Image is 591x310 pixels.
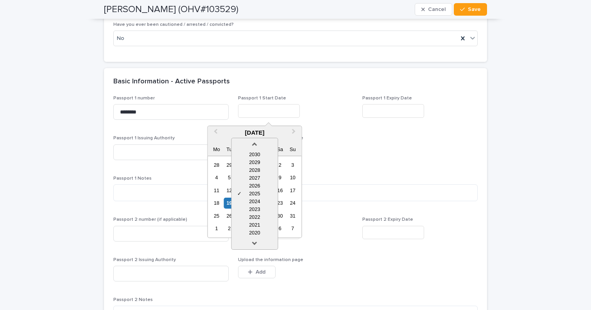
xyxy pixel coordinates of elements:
span: Passport 2 number (if applicable) [113,217,187,222]
span: Passport 1 Start Date [238,96,286,101]
div: 2030 [231,151,278,159]
button: Add [238,266,276,278]
div: Choose Sunday, 7 September 2025 [287,223,298,234]
div: 2025 [231,190,278,198]
div: 2026 [231,182,278,190]
span: No [117,34,124,43]
div: 2027 [231,174,278,182]
h2: [PERSON_NAME] (OHV#103529) [104,4,238,15]
div: Choose Tuesday, 5 August 2025 [224,172,235,183]
span: Passport 2 Expiry Date [362,217,413,222]
span: Passport 1 Expiry Date [362,96,412,101]
div: 2022 [231,213,278,221]
div: [DATE] [208,129,301,136]
span: ✓ [237,190,242,198]
div: Choose Tuesday, 26 August 2025 [224,211,235,221]
div: Tu [224,144,235,155]
span: Passport 2 Notes [113,297,153,302]
div: Choose Monday, 11 August 2025 [211,185,222,196]
div: Choose Monday, 1 September 2025 [211,223,222,234]
div: Mo [211,144,222,155]
div: Choose Saturday, 16 August 2025 [275,185,285,196]
button: Previous Month [208,127,221,139]
div: Choose Tuesday, 12 August 2025 [224,185,235,196]
div: 2029 [231,159,278,166]
div: 2028 [231,166,278,174]
div: Choose Saturday, 9 August 2025 [275,172,285,183]
div: Choose Monday, 18 August 2025 [211,198,222,208]
button: Next Month [288,127,301,139]
div: 2020 [231,229,278,237]
div: Choose Monday, 4 August 2025 [211,172,222,183]
button: Cancel [415,3,452,16]
div: Choose Saturday, 30 August 2025 [275,211,285,221]
span: Passport 2 Issuing Authority [113,258,176,262]
div: Choose Sunday, 10 August 2025 [287,172,298,183]
span: Save [468,7,481,12]
div: Choose Sunday, 24 August 2025 [287,198,298,208]
span: Passport 1 Issuing Authority [113,136,175,141]
div: Choose Saturday, 23 August 2025 [275,198,285,208]
div: Choose Saturday, 2 August 2025 [275,160,285,170]
span: Upload the information page [238,258,303,262]
div: Choose Sunday, 17 August 2025 [287,185,298,196]
div: Choose Sunday, 31 August 2025 [287,211,298,221]
span: Passport 1 number [113,96,155,101]
button: Save [454,3,487,16]
div: Choose Saturday, 6 September 2025 [275,223,285,234]
div: Choose Monday, 28 July 2025 [211,160,222,170]
div: 2024 [231,198,278,205]
div: Choose Tuesday, 2 September 2025 [224,223,235,234]
div: Choose Tuesday, 19 August 2025 [224,198,235,208]
div: 2021 [231,221,278,229]
span: Passport 1 Notes [113,176,152,181]
div: Choose Monday, 25 August 2025 [211,211,222,221]
div: month 2025-08 [210,159,299,235]
span: Cancel [428,7,446,12]
div: Choose Sunday, 3 August 2025 [287,160,298,170]
div: Sa [275,144,285,155]
span: Have you ever been cautioned / arrested / convicted? [113,22,234,27]
h2: Basic Information - Active Passports [113,77,230,86]
span: Add [256,269,265,275]
div: 2023 [231,205,278,213]
div: Su [287,144,298,155]
div: Choose Tuesday, 29 July 2025 [224,160,235,170]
